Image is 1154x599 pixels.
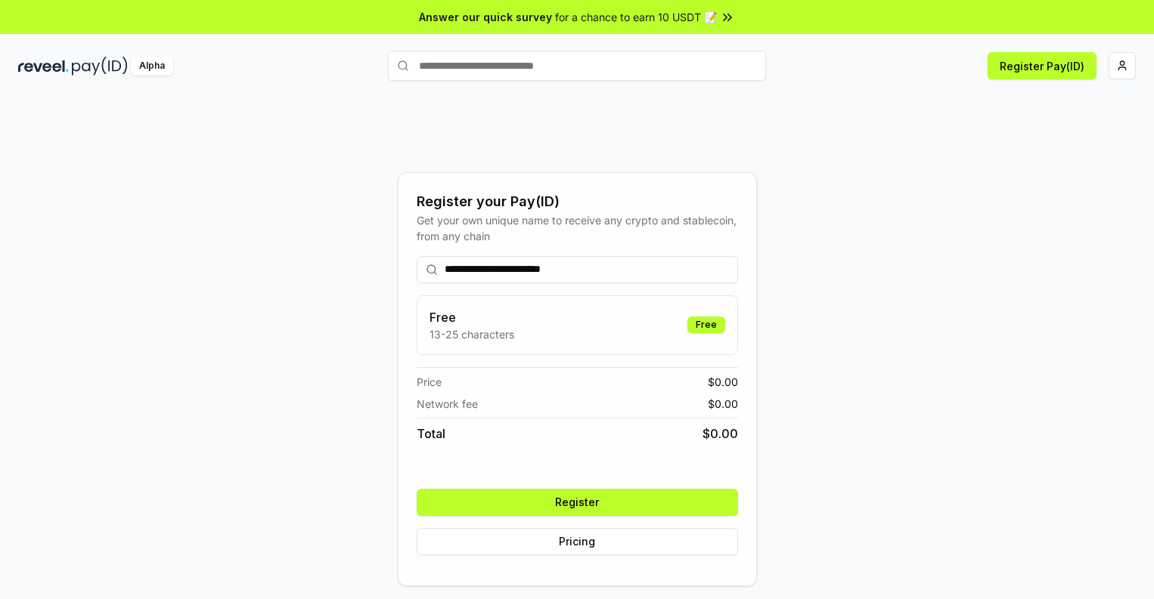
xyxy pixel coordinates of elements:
[708,396,738,412] span: $ 0.00
[417,374,442,390] span: Price
[417,489,738,516] button: Register
[430,326,514,342] p: 13-25 characters
[131,57,173,76] div: Alpha
[419,9,552,25] span: Answer our quick survey
[708,374,738,390] span: $ 0.00
[430,308,514,326] h3: Free
[988,52,1097,79] button: Register Pay(ID)
[417,528,738,555] button: Pricing
[72,57,128,76] img: pay_id
[417,212,738,244] div: Get your own unique name to receive any crypto and stablecoin, from any chain
[417,191,738,212] div: Register your Pay(ID)
[687,316,725,333] div: Free
[417,396,478,412] span: Network fee
[417,425,445,443] span: Total
[18,57,69,76] img: reveel_dark
[703,425,738,443] span: $ 0.00
[555,9,717,25] span: for a chance to earn 10 USDT 📝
